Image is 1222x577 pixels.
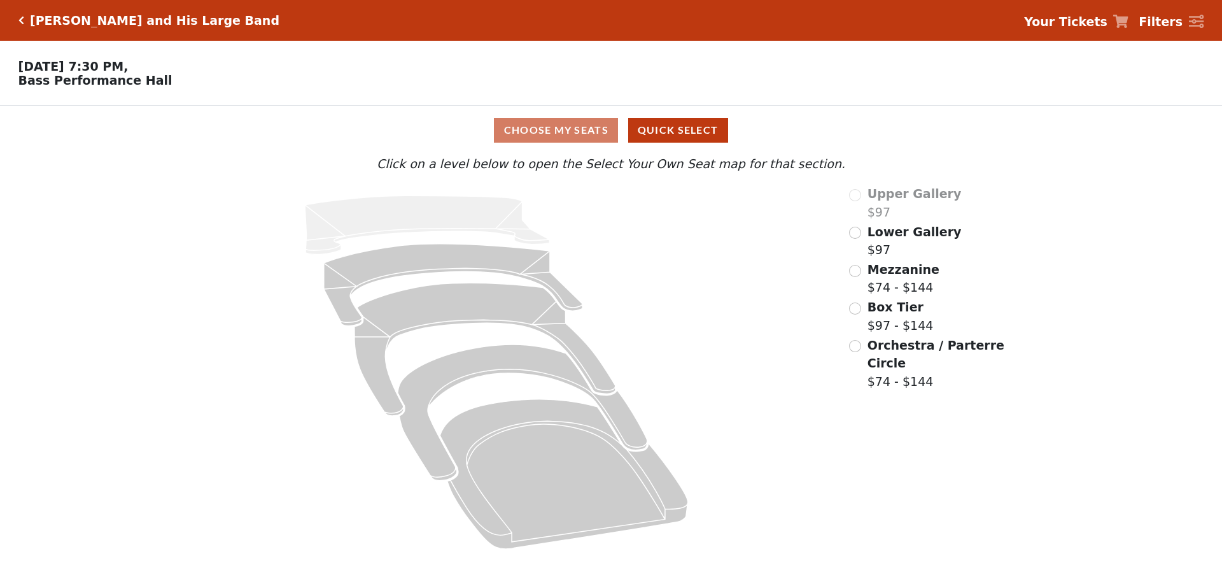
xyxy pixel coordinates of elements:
[867,300,924,314] span: Box Tier
[1024,13,1128,31] a: Your Tickets
[867,338,1004,371] span: Orchestra / Parterre Circle
[440,399,687,549] path: Orchestra / Parterre Circle - Seats Available: 24
[1024,15,1107,29] strong: Your Tickets
[30,13,279,28] h5: [PERSON_NAME] and His Large Band
[867,298,934,334] label: $97 - $144
[305,196,549,254] path: Upper Gallery - Seats Available: 0
[867,262,939,276] span: Mezzanine
[162,155,1060,173] p: Click on a level below to open the Select Your Own Seat map for that section.
[867,336,1006,391] label: $74 - $144
[867,225,962,239] span: Lower Gallery
[867,260,939,297] label: $74 - $144
[324,244,582,326] path: Lower Gallery - Seats Available: 241
[1139,13,1204,31] a: Filters
[18,16,24,25] a: Click here to go back to filters
[628,118,728,143] button: Quick Select
[867,187,962,201] span: Upper Gallery
[1139,15,1183,29] strong: Filters
[867,185,962,221] label: $97
[867,223,962,259] label: $97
